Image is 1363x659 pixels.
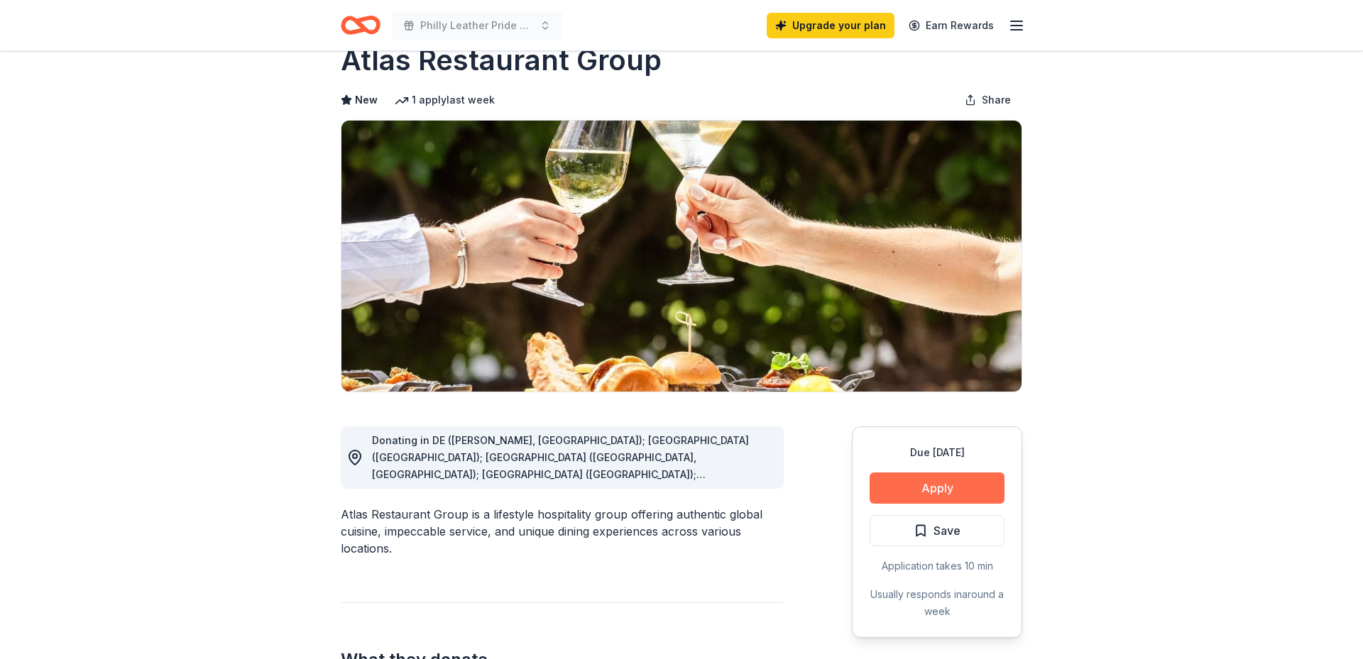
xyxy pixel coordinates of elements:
div: 1 apply last week [395,92,495,109]
span: Share [982,92,1011,109]
a: Upgrade your plan [767,13,894,38]
a: Home [341,9,381,42]
button: Share [953,86,1022,114]
div: Due [DATE] [870,444,1005,461]
button: Save [870,515,1005,546]
span: Save [934,521,960,540]
img: Image for Atlas Restaurant Group [341,121,1022,392]
div: Usually responds in around a week [870,586,1005,620]
div: Application takes 10 min [870,558,1005,575]
h1: Atlas Restaurant Group [341,40,662,80]
button: Philly Leather Pride 2025 [392,11,562,40]
span: Philly Leather Pride 2025 [420,17,534,34]
div: Atlas Restaurant Group is a lifestyle hospitality group offering authentic global cuisine, impecc... [341,506,784,557]
a: Earn Rewards [900,13,1002,38]
span: New [355,92,378,109]
span: Donating in DE ([PERSON_NAME], [GEOGRAPHIC_DATA]); [GEOGRAPHIC_DATA] ([GEOGRAPHIC_DATA]); [GEOGRA... [372,434,749,497]
button: Apply [870,472,1005,504]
